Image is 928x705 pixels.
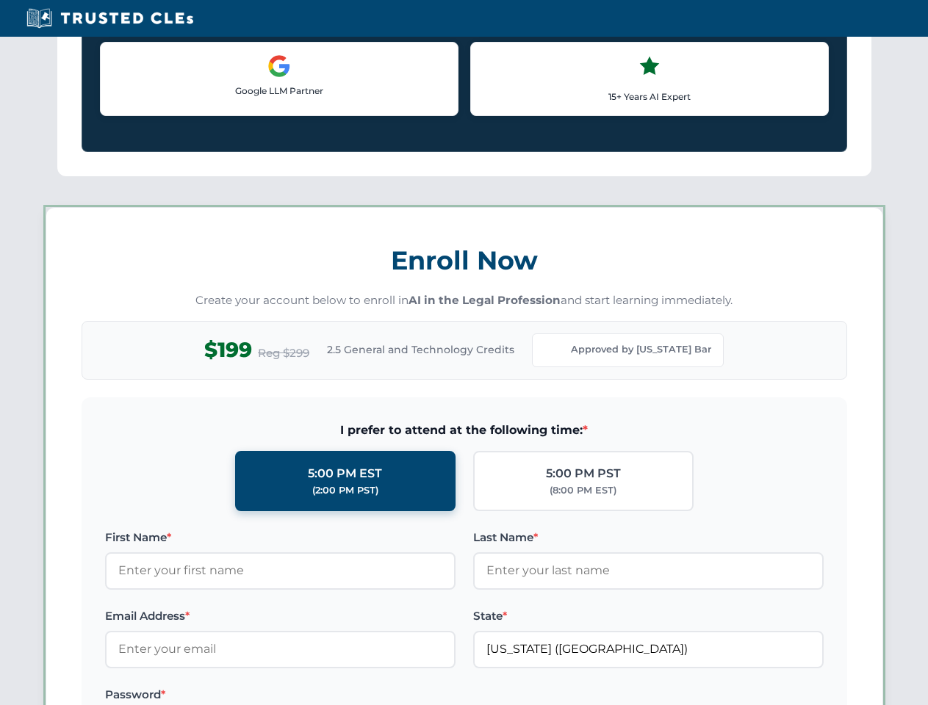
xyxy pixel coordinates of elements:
[105,421,824,440] span: I prefer to attend at the following time:
[105,686,456,704] label: Password
[112,84,446,98] p: Google LLM Partner
[22,7,198,29] img: Trusted CLEs
[105,607,456,625] label: Email Address
[105,631,456,668] input: Enter your email
[409,293,561,307] strong: AI in the Legal Profession
[550,483,616,498] div: (8:00 PM EST)
[204,333,252,366] span: $199
[105,552,456,589] input: Enter your first name
[105,529,456,546] label: First Name
[473,529,824,546] label: Last Name
[82,292,847,309] p: Create your account below to enroll in and start learning immediately.
[82,237,847,283] h3: Enroll Now
[308,464,382,483] div: 5:00 PM EST
[571,342,711,357] span: Approved by [US_STATE] Bar
[473,607,824,625] label: State
[327,341,514,358] span: 2.5 General and Technology Credits
[546,464,621,483] div: 5:00 PM PST
[258,344,309,362] span: Reg $299
[544,340,565,361] img: Florida Bar
[312,483,378,498] div: (2:00 PM PST)
[267,54,291,78] img: Google
[473,631,824,668] input: Florida (FL)
[483,90,816,104] p: 15+ Years AI Expert
[473,552,824,589] input: Enter your last name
